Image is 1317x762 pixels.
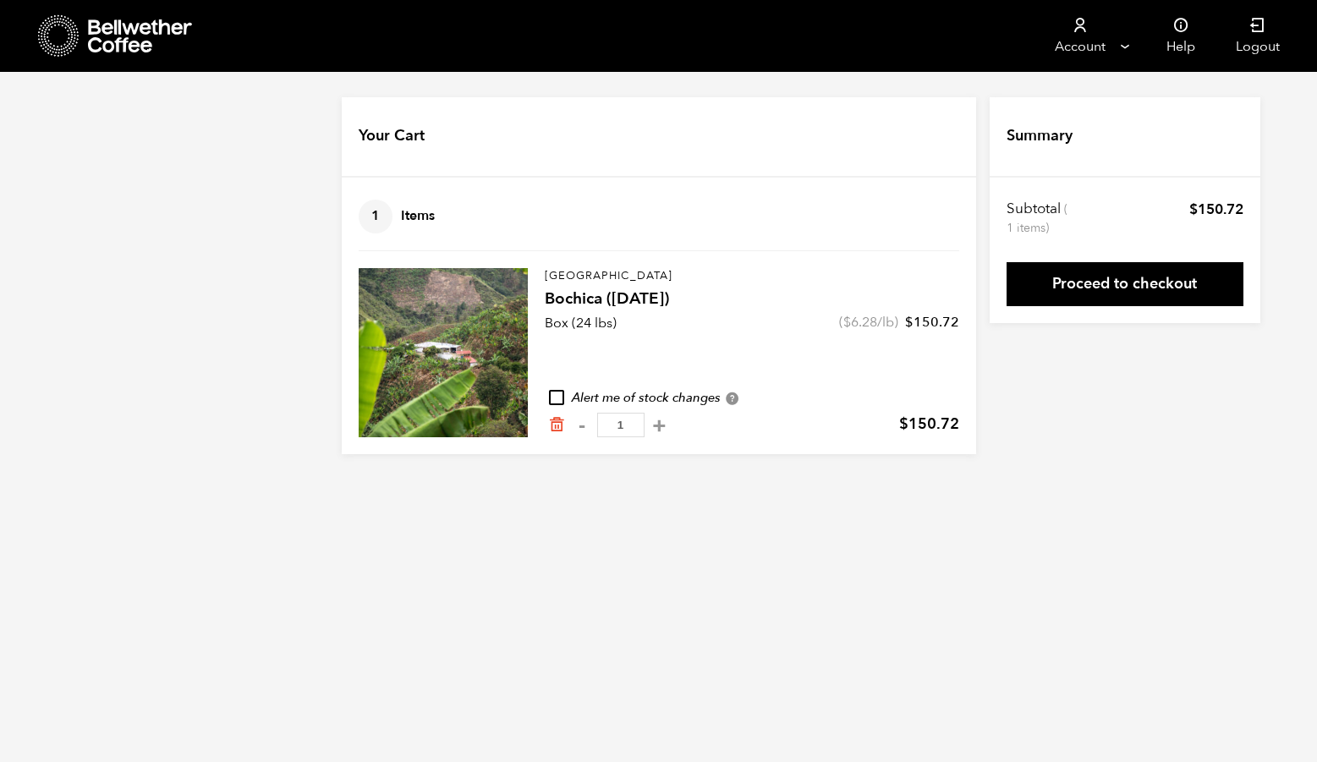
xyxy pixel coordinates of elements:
bdi: 150.72 [905,313,959,332]
span: $ [843,313,851,332]
h4: Summary [1007,125,1073,147]
span: ( /lb) [839,313,898,332]
p: Box (24 lbs) [545,313,617,333]
h4: Your Cart [359,125,425,147]
th: Subtotal [1007,200,1070,237]
a: Proceed to checkout [1007,262,1243,306]
bdi: 150.72 [1189,200,1243,219]
span: $ [905,313,914,332]
h4: Items [359,200,435,233]
span: $ [899,414,908,435]
button: - [572,417,593,434]
bdi: 6.28 [843,313,877,332]
button: + [649,417,670,434]
div: Alert me of stock changes [545,389,959,408]
p: [GEOGRAPHIC_DATA] [545,268,959,285]
span: $ [1189,200,1198,219]
h4: Bochica ([DATE]) [545,288,959,311]
input: Qty [597,413,645,437]
bdi: 150.72 [899,414,959,435]
a: Remove from cart [548,416,565,434]
span: 1 [359,200,392,233]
